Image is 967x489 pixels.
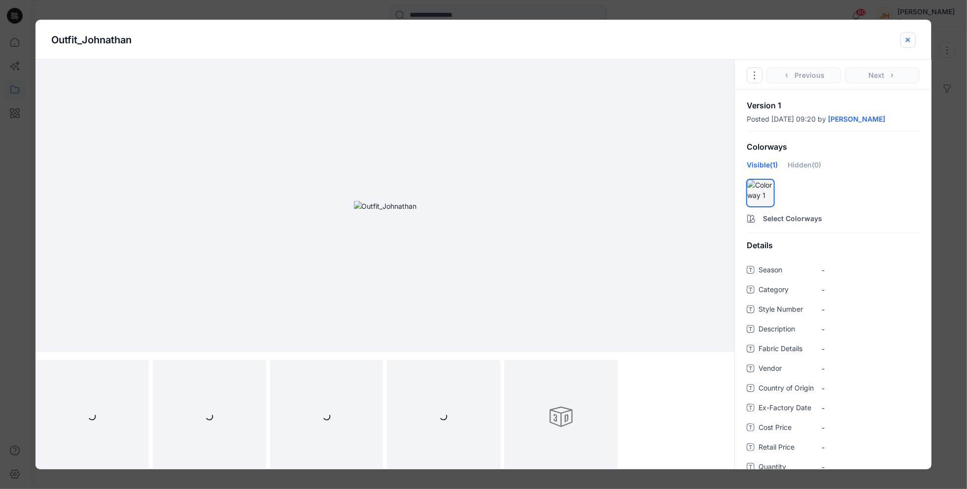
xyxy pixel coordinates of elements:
[822,324,920,334] span: -
[822,423,920,433] span: -
[757,181,773,196] div: There must be at least one visible colorway
[735,233,932,258] div: Details
[759,422,818,435] span: Cost Price
[759,264,818,278] span: Season
[747,67,762,83] button: Options
[828,115,885,123] a: [PERSON_NAME]
[51,33,132,47] p: Outfit_Johnathan
[822,442,920,453] span: -
[759,402,818,416] span: Ex-Factory Date
[759,362,818,376] span: Vendor
[759,303,818,317] span: Style Number
[759,343,818,357] span: Fabric Details
[759,323,818,337] span: Description
[759,441,818,455] span: Retail Price
[788,160,821,177] div: Hidden (0)
[822,363,920,374] span: -
[900,32,916,48] button: close-btn
[747,115,920,123] div: Posted [DATE] 09:20 by
[759,461,818,475] span: Quantity
[735,209,932,225] button: Select Colorways
[354,201,417,211] img: Outfit_Johnathan
[747,160,778,177] div: Visible (1)
[822,265,920,275] span: -
[822,462,920,472] span: -
[747,179,774,207] div: hide/show colorwayColorway 1
[822,304,920,315] span: -
[822,344,920,354] span: -
[822,403,920,413] span: -
[747,101,920,109] p: Version 1
[759,382,818,396] span: Country of Origin
[822,383,920,393] span: -
[735,134,932,160] div: Colorways
[759,284,818,297] span: Category
[822,285,920,295] span: -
